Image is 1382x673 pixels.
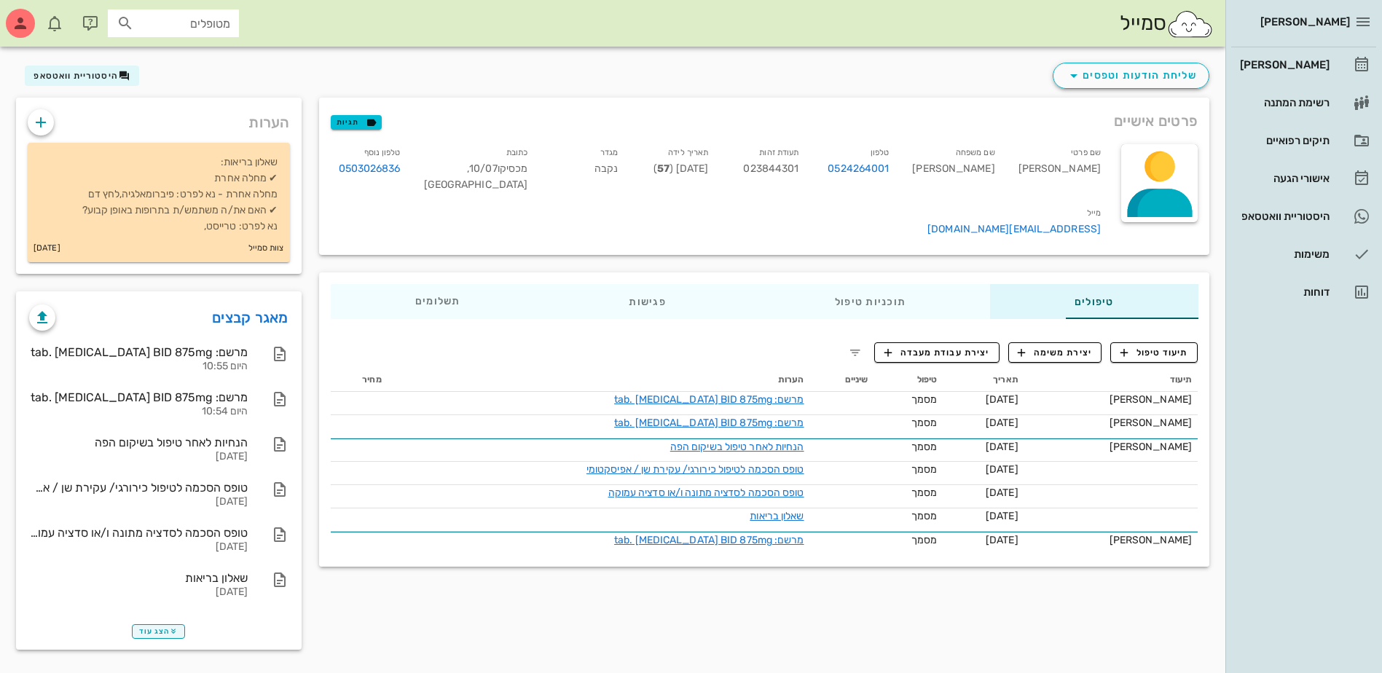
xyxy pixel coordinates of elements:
[1120,346,1188,359] span: תיעוד טיפול
[1024,369,1198,392] th: תיעוד
[39,154,278,235] p: שאלון בריאות: ✔ מחלה אחרת מחלה אחרת - נא לפרט: פיברומאלגיה,לחץ דם ✔ האם את/ה משתמש/ת בתרופות באופ...
[415,296,460,307] span: תשלומים
[670,441,804,453] a: הנחיות לאחר טיפול בשיקום הפה
[29,451,248,463] div: [DATE]
[911,393,937,406] span: מסמך
[29,390,248,404] div: מרשם: tab. [MEDICAL_DATA] BID 875mg
[29,481,248,495] div: טופס הסכמה לטיפול כירורגי/ עקירת שן / אפיסקטומי
[1231,275,1376,310] a: דוחות
[828,161,889,177] a: 0524264001
[29,496,248,508] div: [DATE]
[986,534,1018,546] span: [DATE]
[874,342,999,363] button: יצירת עבודת מעבדה
[467,162,527,175] span: מכסיקו10/07
[608,487,804,499] a: טופס הסכמה לסדציה מתונה ו/או סדציה עמוקה
[911,487,937,499] span: מסמך
[248,240,284,256] small: צוות סמייל
[25,66,139,86] button: היסטוריית וואטסאפ
[29,586,248,599] div: [DATE]
[544,284,750,319] div: פגישות
[871,148,890,157] small: טלפון
[986,417,1018,429] span: [DATE]
[331,369,388,392] th: מחיר
[1030,439,1192,454] div: [PERSON_NAME]
[750,284,989,319] div: תוכניות טיפול
[927,223,1101,235] a: [EMAIL_ADDRESS][DOMAIN_NAME]
[810,369,874,392] th: שיניים
[986,393,1018,406] span: [DATE]
[986,463,1018,476] span: [DATE]
[1053,63,1209,89] button: שליחת הודעות וטפסים
[1114,109,1198,133] span: פרטים אישיים
[743,162,798,175] span: 023844301
[600,148,618,157] small: מגדר
[1260,15,1350,28] span: [PERSON_NAME]
[29,541,248,554] div: [DATE]
[424,178,528,191] span: [GEOGRAPHIC_DATA]
[29,526,248,540] div: טופס הסכמה לסדציה מתונה ו/או סדציה עמוקה
[1231,161,1376,196] a: אישורי הגעה
[986,510,1018,522] span: [DATE]
[467,162,469,175] span: ,
[1231,47,1376,82] a: [PERSON_NAME]
[873,369,943,392] th: טיפול
[1237,135,1330,146] div: תיקים רפואיים
[911,441,937,453] span: מסמך
[506,148,528,157] small: כתובת
[34,240,60,256] small: [DATE]
[139,627,178,636] span: הצג עוד
[1166,9,1214,39] img: SmileCloud logo
[1237,286,1330,298] div: דוחות
[43,12,52,20] span: תג
[1087,208,1101,218] small: מייל
[1231,123,1376,158] a: תיקים רפואיים
[911,510,937,522] span: מסמך
[759,148,798,157] small: תעודת זהות
[331,115,382,130] button: תגיות
[539,141,629,202] div: נקבה
[29,436,248,449] div: הנחיות לאחר טיפול בשיקום הפה
[388,369,810,392] th: הערות
[1030,532,1192,548] div: [PERSON_NAME]
[668,148,708,157] small: תאריך לידה
[614,393,804,406] a: מרשם: tab. [MEDICAL_DATA] BID 875mg
[339,161,401,177] a: 0503026836
[586,463,804,476] a: טופס הסכמה לטיפול כירורגי/ עקירת שן / אפיסקטומי
[1237,210,1330,222] div: היסטוריית וואטסאפ
[364,148,401,157] small: טלפון נוסף
[911,463,937,476] span: מסמך
[1237,59,1330,71] div: [PERSON_NAME]
[657,162,670,175] strong: 57
[1030,415,1192,430] div: [PERSON_NAME]
[986,487,1018,499] span: [DATE]
[1065,67,1197,84] span: שליחת הודעות וטפסים
[884,346,989,359] span: יצירת עבודת מעבדה
[614,534,804,546] a: מרשם: tab. [MEDICAL_DATA] BID 875mg
[1007,141,1112,202] div: [PERSON_NAME]
[212,306,288,329] a: מאגר קבצים
[1237,97,1330,109] div: רשימת המתנה
[900,141,1006,202] div: [PERSON_NAME]
[1071,148,1101,157] small: שם פרטי
[986,441,1018,453] span: [DATE]
[1237,173,1330,184] div: אישורי הגעה
[1120,8,1214,39] div: סמייל
[911,534,937,546] span: מסמך
[1231,237,1376,272] a: משימות
[911,417,937,429] span: מסמך
[750,510,804,522] a: שאלון בריאות
[1018,346,1092,359] span: יצירת משימה
[16,98,302,140] div: הערות
[29,345,248,359] div: מרשם: tab. [MEDICAL_DATA] BID 875mg
[29,406,248,418] div: היום 10:54
[1008,342,1102,363] button: יצירת משימה
[29,571,248,585] div: שאלון בריאות
[1231,85,1376,120] a: רשימת המתנה
[653,162,708,175] span: [DATE] ( )
[132,624,185,639] button: הצג עוד
[943,369,1024,392] th: תאריך
[614,417,804,429] a: מרשם: tab. [MEDICAL_DATA] BID 875mg
[29,361,248,373] div: היום 10:55
[956,148,995,157] small: שם משפחה
[1030,392,1192,407] div: [PERSON_NAME]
